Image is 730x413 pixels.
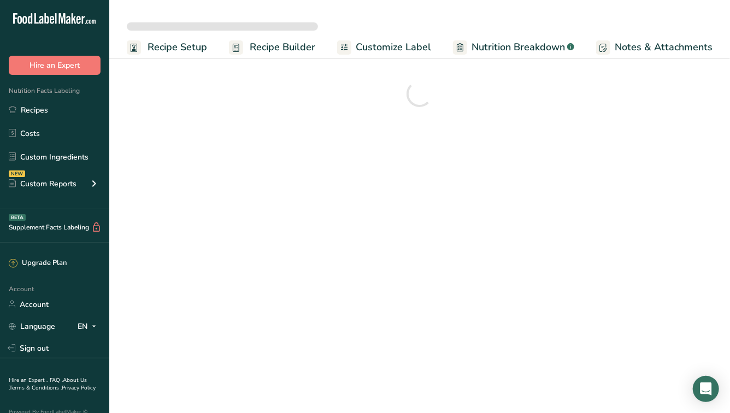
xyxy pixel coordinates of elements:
span: Customize Label [356,40,431,55]
div: Custom Reports [9,178,76,190]
a: Recipe Builder [229,35,315,60]
div: BETA [9,214,26,221]
a: Terms & Conditions . [9,384,62,392]
a: Notes & Attachments [596,35,713,60]
div: EN [78,320,101,333]
a: Customize Label [337,35,431,60]
a: Hire an Expert . [9,376,48,384]
a: About Us . [9,376,87,392]
button: Hire an Expert [9,56,101,75]
a: Language [9,317,55,336]
div: Open Intercom Messenger [693,376,719,402]
a: FAQ . [50,376,63,384]
span: Recipe Builder [250,40,315,55]
span: Recipe Setup [148,40,207,55]
a: Recipe Setup [127,35,207,60]
a: Privacy Policy [62,384,96,392]
span: Notes & Attachments [615,40,713,55]
a: Nutrition Breakdown [453,35,574,60]
span: Nutrition Breakdown [472,40,565,55]
div: NEW [9,170,25,177]
div: Upgrade Plan [9,258,67,269]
